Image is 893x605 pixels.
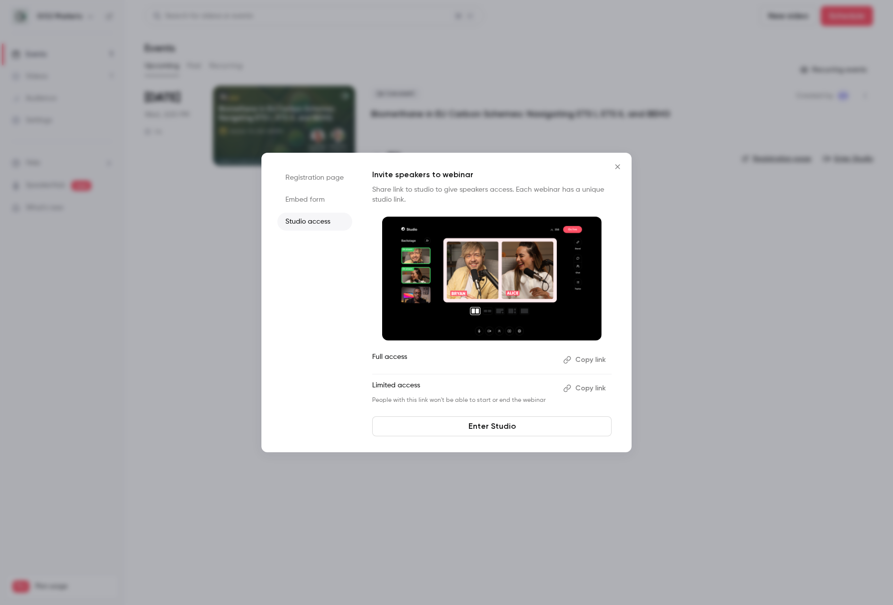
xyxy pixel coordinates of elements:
[559,352,612,368] button: Copy link
[608,157,628,177] button: Close
[277,213,352,231] li: Studio access
[372,396,555,404] p: People with this link won't be able to start or end the webinar
[277,191,352,209] li: Embed form
[372,380,555,396] p: Limited access
[372,352,555,368] p: Full access
[372,416,612,436] a: Enter Studio
[372,185,612,205] p: Share link to studio to give speakers access. Each webinar has a unique studio link.
[372,169,612,181] p: Invite speakers to webinar
[277,169,352,187] li: Registration page
[559,380,612,396] button: Copy link
[382,217,602,340] img: Invite speakers to webinar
